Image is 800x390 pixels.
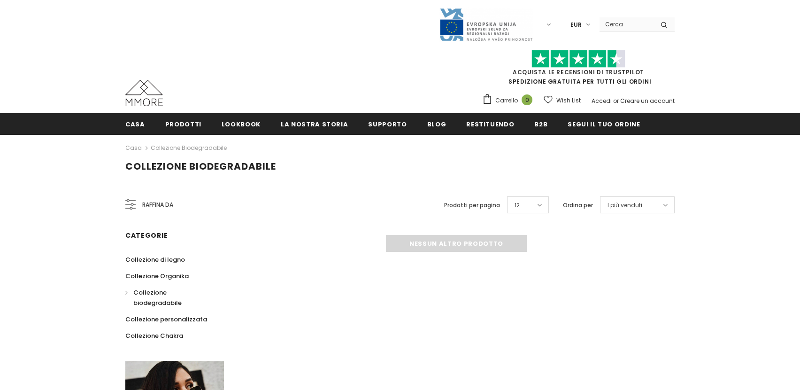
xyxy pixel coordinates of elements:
[125,231,168,240] span: Categorie
[495,96,518,105] span: Carrello
[142,200,173,210] span: Raffina da
[368,113,407,134] a: supporto
[444,201,500,210] label: Prodotti per pagina
[439,20,533,28] a: Javni Razpis
[531,50,625,68] img: Fidati di Pilot Stars
[592,97,612,105] a: Accedi
[125,113,145,134] a: Casa
[534,113,547,134] a: B2B
[427,120,446,129] span: Blog
[568,120,640,129] span: Segui il tuo ordine
[151,144,227,152] a: Collezione biodegradabile
[165,113,201,134] a: Prodotti
[281,113,348,134] a: La nostra storia
[281,120,348,129] span: La nostra storia
[125,160,276,173] span: Collezione biodegradabile
[563,201,593,210] label: Ordina per
[222,113,261,134] a: Lookbook
[515,201,520,210] span: 12
[466,113,514,134] a: Restituendo
[125,331,183,340] span: Collezione Chakra
[613,97,619,105] span: or
[125,272,189,281] span: Collezione Organika
[482,94,537,108] a: Carrello 0
[125,80,163,106] img: Casi MMORE
[620,97,675,105] a: Creare un account
[125,120,145,129] span: Casa
[125,315,207,324] span: Collezione personalizzata
[466,120,514,129] span: Restituendo
[125,268,189,284] a: Collezione Organika
[125,251,185,268] a: Collezione di legno
[522,94,532,105] span: 0
[513,68,644,76] a: Acquista le recensioni di TrustPilot
[482,54,675,86] span: SPEDIZIONE GRATUITA PER TUTTI GLI ORDINI
[125,328,183,344] a: Collezione Chakra
[600,17,654,31] input: Search Site
[534,120,547,129] span: B2B
[125,255,185,264] span: Collezione di legno
[222,120,261,129] span: Lookbook
[568,113,640,134] a: Segui il tuo ordine
[439,8,533,42] img: Javni Razpis
[427,113,446,134] a: Blog
[556,96,581,105] span: Wish List
[570,20,582,30] span: EUR
[165,120,201,129] span: Prodotti
[133,288,182,307] span: Collezione biodegradabile
[544,92,581,109] a: Wish List
[125,142,142,154] a: Casa
[368,120,407,129] span: supporto
[125,311,207,328] a: Collezione personalizzata
[608,201,642,210] span: I più venduti
[125,284,214,311] a: Collezione biodegradabile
